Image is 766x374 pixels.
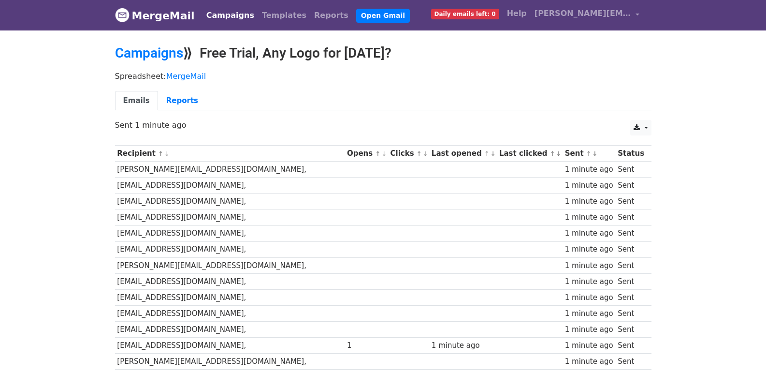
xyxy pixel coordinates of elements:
th: Sent [563,146,615,162]
div: 1 minute ago [565,196,613,207]
a: ↑ [375,150,380,157]
a: ↑ [417,150,422,157]
th: Last opened [429,146,497,162]
td: Sent [615,273,646,289]
td: Sent [615,354,646,370]
td: Sent [615,322,646,338]
th: Last clicked [497,146,563,162]
div: 1 minute ago [565,356,613,367]
a: Help [503,4,531,23]
p: Sent 1 minute ago [115,120,651,130]
a: ↑ [550,150,555,157]
a: Reports [158,91,206,111]
div: 1 minute ago [565,212,613,223]
td: [EMAIL_ADDRESS][DOMAIN_NAME], [115,225,345,241]
div: 1 minute ago [565,260,613,271]
a: Open Gmail [356,9,410,23]
a: Campaigns [202,6,258,25]
div: 1 minute ago [565,276,613,287]
a: Campaigns [115,45,183,61]
td: Sent [615,194,646,209]
th: Opens [345,146,388,162]
a: ↓ [556,150,561,157]
a: ↑ [586,150,592,157]
a: ↓ [381,150,387,157]
th: Recipient [115,146,345,162]
div: 1 minute ago [565,324,613,335]
th: Clicks [388,146,429,162]
div: 1 minute ago [565,180,613,191]
a: [PERSON_NAME][EMAIL_ADDRESS][DOMAIN_NAME] [531,4,644,27]
div: 1 minute ago [565,244,613,255]
td: Sent [615,178,646,194]
td: Sent [615,241,646,257]
a: ↓ [164,150,170,157]
td: [EMAIL_ADDRESS][DOMAIN_NAME], [115,178,345,194]
p: Spreadsheet: [115,71,651,81]
a: ↓ [423,150,428,157]
td: [EMAIL_ADDRESS][DOMAIN_NAME], [115,289,345,305]
a: ↑ [484,150,490,157]
div: 1 minute ago [565,340,613,351]
td: [PERSON_NAME][EMAIL_ADDRESS][DOMAIN_NAME], [115,354,345,370]
div: 1 [347,340,386,351]
td: [EMAIL_ADDRESS][DOMAIN_NAME], [115,306,345,322]
td: [EMAIL_ADDRESS][DOMAIN_NAME], [115,322,345,338]
a: Daily emails left: 0 [427,4,503,23]
a: MergeMail [166,72,206,81]
td: Sent [615,225,646,241]
a: MergeMail [115,5,195,26]
a: Emails [115,91,158,111]
td: Sent [615,257,646,273]
div: 1 minute ago [565,164,613,175]
div: 1 minute ago [565,228,613,239]
a: ↑ [158,150,163,157]
a: ↓ [491,150,496,157]
th: Status [615,146,646,162]
td: Sent [615,338,646,354]
td: [EMAIL_ADDRESS][DOMAIN_NAME], [115,241,345,257]
td: Sent [615,162,646,178]
span: Daily emails left: 0 [431,9,499,19]
a: Templates [258,6,310,25]
td: Sent [615,209,646,225]
div: 1 minute ago [432,340,494,351]
td: [EMAIL_ADDRESS][DOMAIN_NAME], [115,338,345,354]
a: ↓ [593,150,598,157]
img: MergeMail logo [115,8,130,22]
span: [PERSON_NAME][EMAIL_ADDRESS][DOMAIN_NAME] [535,8,631,19]
td: [PERSON_NAME][EMAIL_ADDRESS][DOMAIN_NAME], [115,162,345,178]
div: 1 minute ago [565,292,613,303]
td: Sent [615,306,646,322]
a: Reports [310,6,352,25]
td: [EMAIL_ADDRESS][DOMAIN_NAME], [115,209,345,225]
td: [EMAIL_ADDRESS][DOMAIN_NAME], [115,194,345,209]
div: 1 minute ago [565,308,613,319]
td: [PERSON_NAME][EMAIL_ADDRESS][DOMAIN_NAME], [115,257,345,273]
h2: ⟫ Free Trial, Any Logo for [DATE]? [115,45,651,61]
td: [EMAIL_ADDRESS][DOMAIN_NAME], [115,273,345,289]
td: Sent [615,289,646,305]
